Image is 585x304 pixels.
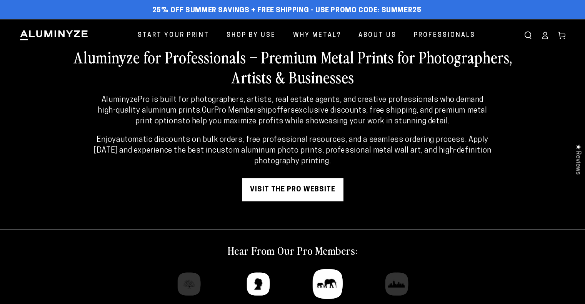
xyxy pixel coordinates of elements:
[116,136,465,144] strong: automatic discounts on bulk orders, free professional resources, and a seamless ordering process
[358,30,397,41] span: About Us
[228,243,357,257] h2: Hear From Our Pro Members:
[293,30,341,41] span: Why Metal?
[221,25,282,46] a: Shop By Use
[227,30,276,41] span: Shop By Use
[212,147,492,165] strong: custom aluminum photo prints, professional metal wall art, and high-definition photography printing.
[132,25,215,46] a: Start Your Print
[414,30,475,41] span: Professionals
[58,47,527,87] h2: Aluminyze for Professionals – Premium Metal Prints for Photographers, Artists & Businesses
[93,95,492,127] p: Our offers to help you maximize profits while showcasing your work in stunning detail.
[520,27,537,44] summary: Search our site
[408,25,481,46] a: Professionals
[138,30,209,41] span: Start Your Print
[287,25,347,46] a: Why Metal?
[98,96,483,115] strong: AluminyzePro is built for photographers, artists, real estate agents, and creative professionals ...
[152,7,422,15] span: 25% off Summer Savings + Free Shipping - Use Promo Code: SUMMER25
[570,138,585,181] div: Click to open Judge.me floating reviews tab
[214,107,272,115] strong: Pro Membership
[135,107,487,125] strong: exclusive discounts, free shipping, and premium metal print options
[353,25,402,46] a: About Us
[19,30,88,41] img: Aluminyze
[93,135,492,167] p: Enjoy . Apply [DATE] and experience the best in
[242,178,343,201] a: visit the pro website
